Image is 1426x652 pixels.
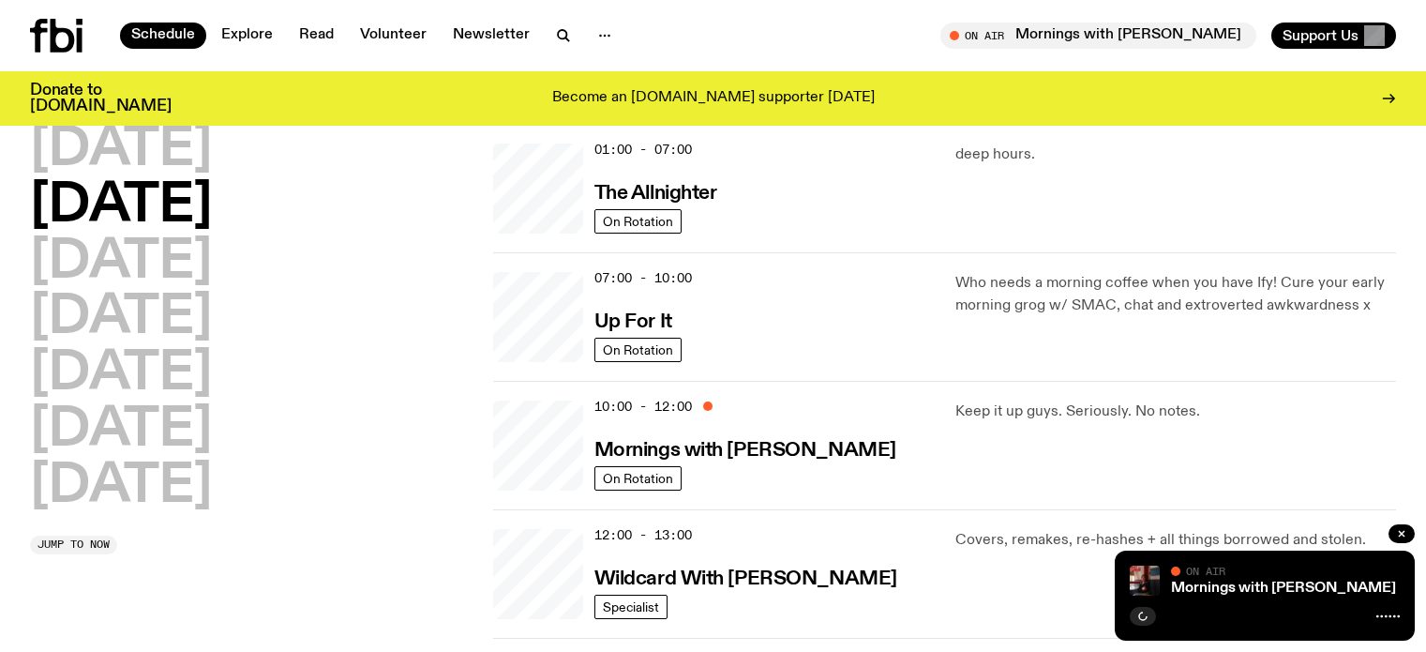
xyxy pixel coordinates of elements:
[594,312,672,332] h3: Up For It
[955,144,1396,166] p: deep hours.
[1283,27,1358,44] span: Support Us
[594,209,682,234] a: On Rotation
[594,338,682,362] a: On Rotation
[955,272,1396,317] p: Who needs a morning coffee when you have Ify! Cure your early morning grog w/ SMAC, chat and extr...
[493,272,583,362] a: Ify - a Brown Skin girl with black braided twists, looking up to the side with her tongue stickin...
[493,401,583,491] a: Freya smiles coyly as she poses for the image.
[594,441,896,461] h3: Mornings with [PERSON_NAME]
[594,309,672,332] a: Up For It
[30,536,117,554] button: Jump to now
[594,569,897,589] h3: Wildcard With [PERSON_NAME]
[955,401,1396,423] p: Keep it up guys. Seriously. No notes.
[38,539,110,550] span: Jump to now
[594,437,896,461] a: Mornings with [PERSON_NAME]
[594,466,682,491] a: On Rotation
[940,23,1256,49] button: On AirMornings with [PERSON_NAME]
[442,23,541,49] a: Newsletter
[349,23,438,49] a: Volunteer
[288,23,345,49] a: Read
[30,236,212,289] button: [DATE]
[30,124,212,176] button: [DATE]
[1186,565,1225,577] span: On Air
[594,595,668,619] a: Specialist
[603,599,659,614] span: Specialist
[120,23,206,49] a: Schedule
[603,342,673,356] span: On Rotation
[30,83,172,114] h3: Donate to [DOMAIN_NAME]
[594,526,692,544] span: 12:00 - 13:00
[603,471,673,485] span: On Rotation
[493,529,583,619] a: Stuart is smiling charmingly, wearing a black t-shirt against a stark white background.
[30,348,212,401] button: [DATE]
[594,180,717,204] a: The Allnighter
[955,529,1396,552] p: Covers, remakes, re-hashes + all things borrowed and stolen.
[603,214,673,228] span: On Rotation
[1171,581,1396,596] a: Mornings with [PERSON_NAME]
[30,461,212,513] button: [DATE]
[594,398,692,416] span: 10:00 - 12:00
[552,90,875,107] p: Become an [DOMAIN_NAME] supporter [DATE]
[30,180,212,233] button: [DATE]
[1271,23,1396,49] button: Support Us
[594,141,692,159] span: 01:00 - 07:00
[30,292,212,344] button: [DATE]
[594,566,897,589] a: Wildcard With [PERSON_NAME]
[594,269,692,287] span: 07:00 - 10:00
[210,23,284,49] a: Explore
[594,184,717,204] h3: The Allnighter
[30,404,212,457] button: [DATE]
